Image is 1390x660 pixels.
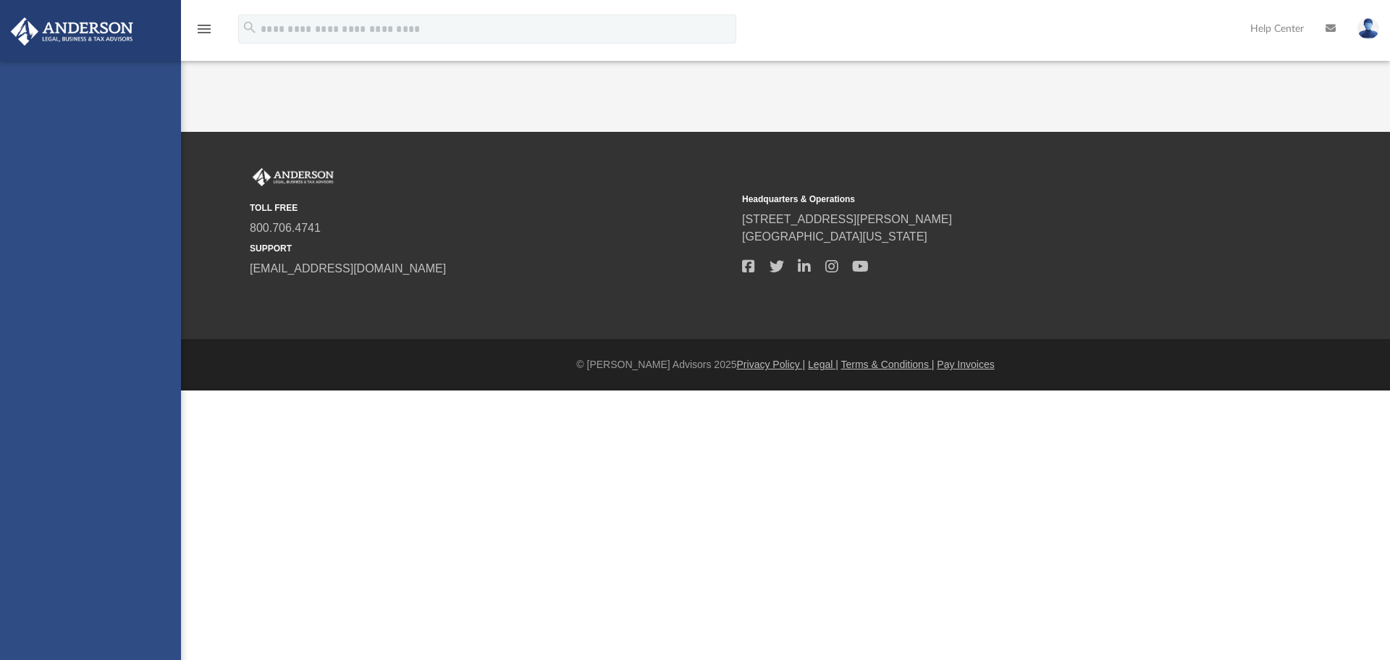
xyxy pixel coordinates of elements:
img: Anderson Advisors Platinum Portal [250,168,337,187]
i: search [242,20,258,35]
small: SUPPORT [250,242,732,255]
a: Pay Invoices [937,359,994,370]
a: [STREET_ADDRESS][PERSON_NAME] [742,213,952,225]
i: menu [195,20,213,38]
a: Privacy Policy | [737,359,806,370]
a: [EMAIL_ADDRESS][DOMAIN_NAME] [250,262,446,275]
small: TOLL FREE [250,201,732,214]
a: Terms & Conditions | [841,359,935,370]
a: [GEOGRAPHIC_DATA][US_STATE] [742,230,927,243]
div: © [PERSON_NAME] Advisors 2025 [181,357,1390,372]
a: menu [195,28,213,38]
a: Legal | [808,359,838,370]
small: Headquarters & Operations [742,193,1224,206]
img: User Pic [1357,18,1379,39]
a: 800.706.4741 [250,222,321,234]
img: Anderson Advisors Platinum Portal [7,17,138,46]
